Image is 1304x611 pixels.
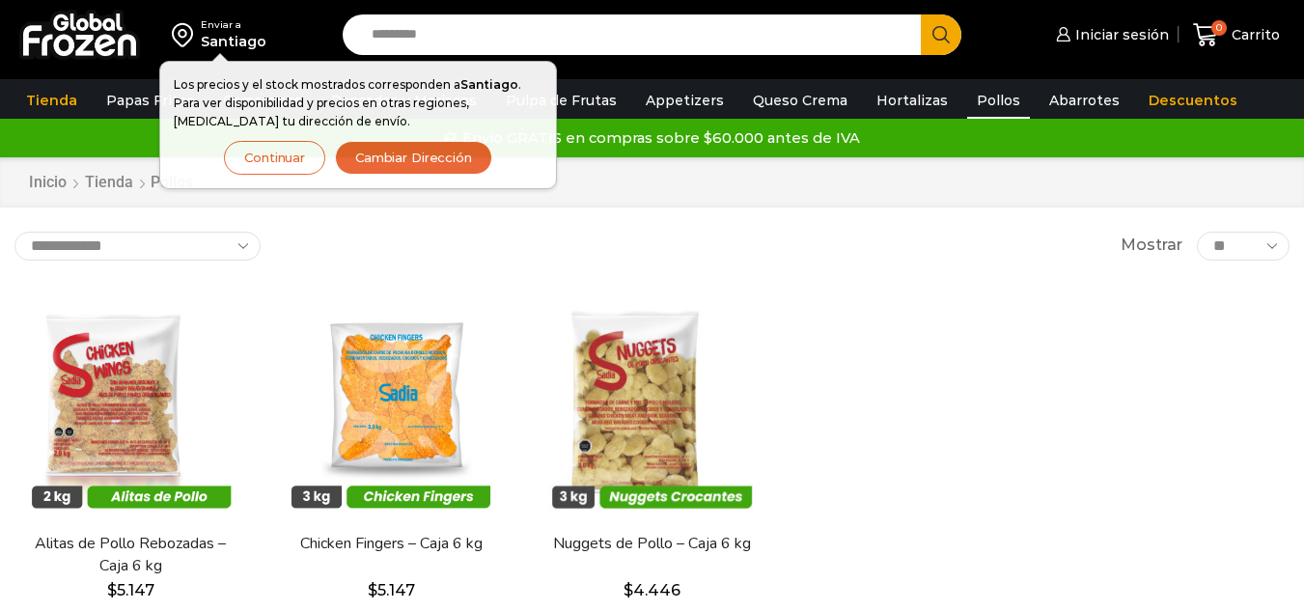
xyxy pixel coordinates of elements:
[1188,13,1285,58] a: 0 Carrito
[224,141,325,175] button: Continuar
[1139,82,1247,119] a: Descuentos
[368,581,377,599] span: $
[1051,15,1169,54] a: Iniciar sesión
[967,82,1030,119] a: Pollos
[460,77,518,92] strong: Santiago
[547,533,756,555] a: Nuggets de Pollo – Caja 6 kg
[97,82,204,119] a: Papas Fritas
[335,141,492,175] button: Cambiar Dirección
[921,14,961,55] button: Search button
[636,82,734,119] a: Appetizers
[1211,20,1227,36] span: 0
[28,172,193,194] nav: Breadcrumb
[867,82,957,119] a: Hortalizas
[201,32,266,51] div: Santiago
[1070,25,1169,44] span: Iniciar sesión
[624,581,633,599] span: $
[28,172,68,194] a: Inicio
[368,581,415,599] bdi: 5.147
[26,533,235,577] a: Alitas de Pollo Rebozadas – Caja 6 kg
[84,172,134,194] a: Tienda
[1121,235,1182,257] span: Mostrar
[16,82,87,119] a: Tienda
[624,581,680,599] bdi: 4.446
[151,173,193,191] h1: Pollos
[287,533,495,555] a: Chicken Fingers – Caja 6 kg
[1227,25,1280,44] span: Carrito
[107,581,154,599] bdi: 5.147
[496,82,626,119] a: Pulpa de Frutas
[172,18,201,51] img: address-field-icon.svg
[174,75,542,131] p: Los precios y el stock mostrados corresponden a . Para ver disponibilidad y precios en otras regi...
[201,18,266,32] div: Enviar a
[1040,82,1129,119] a: Abarrotes
[14,232,261,261] select: Pedido de la tienda
[107,581,117,599] span: $
[743,82,857,119] a: Queso Crema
